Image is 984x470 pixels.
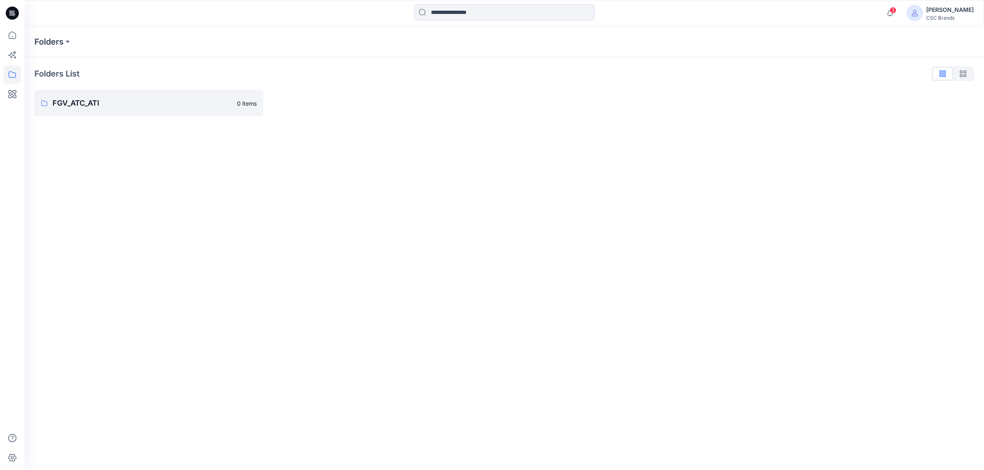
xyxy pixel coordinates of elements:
p: 0 items [237,99,257,108]
span: 3 [890,7,896,14]
a: FGV_ATC_ATI0 items [34,90,263,116]
p: FGV_ATC_ATI [52,97,232,109]
p: Folders List [34,68,80,80]
div: CSC Brands [926,15,974,21]
div: [PERSON_NAME] [926,5,974,15]
a: Folders [34,36,64,47]
svg: avatar [911,10,918,16]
